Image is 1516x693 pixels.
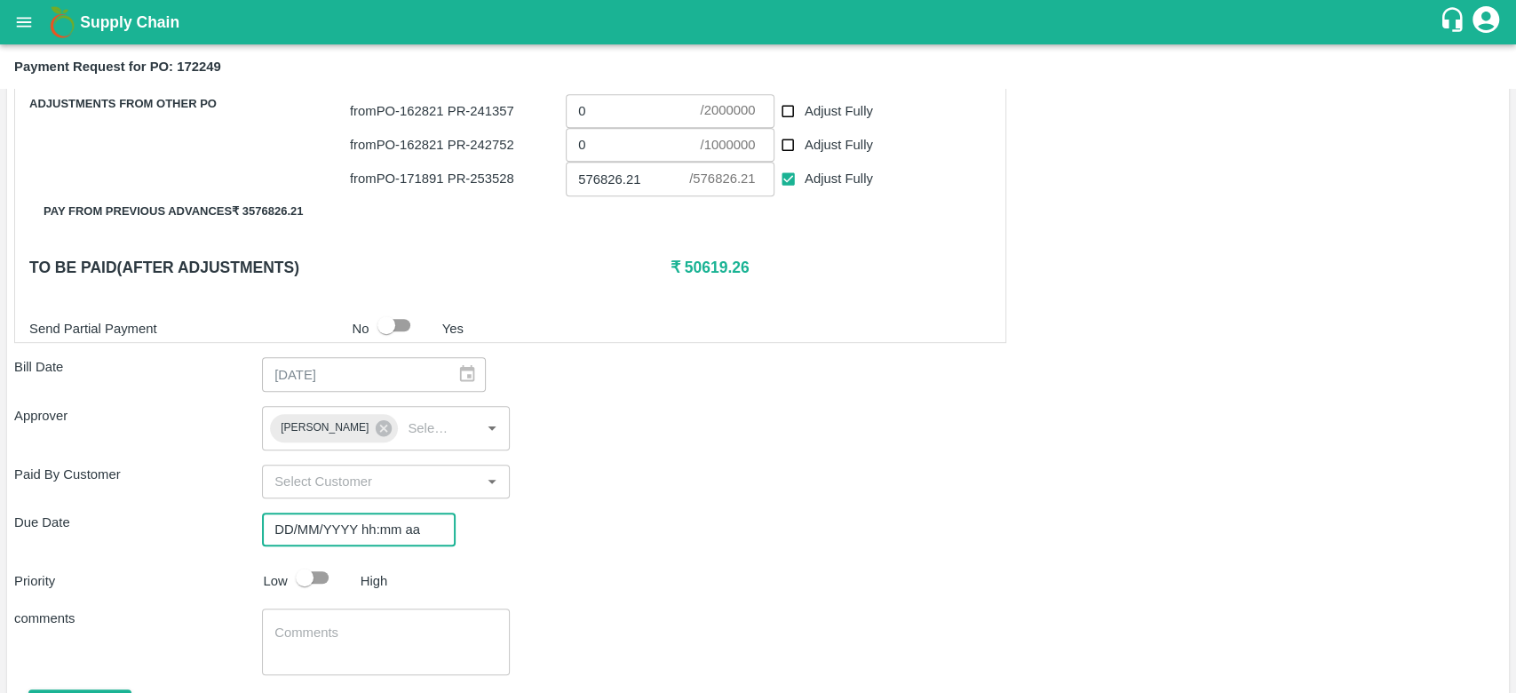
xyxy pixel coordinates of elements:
p: No [353,319,369,339]
input: Select approver [401,417,452,440]
p: Yes [442,319,464,339]
img: logo [44,4,80,40]
p: Paid By Customer [14,465,262,484]
p: from PO- 171891 PR- 253528 [350,169,559,188]
span: Adjust Fully [805,101,873,121]
p: from PO- 162821 PR- 242752 [350,135,559,155]
p: Due Date [14,513,262,532]
div: account of current user [1470,4,1502,41]
span: Adjust Fully [805,135,873,155]
h6: To be paid(After adjustments) [29,255,671,280]
button: Pay from previous advances₹ 3576826.21 [29,196,317,227]
button: open drawer [4,2,44,43]
a: Supply Chain [80,10,1439,35]
button: Open [480,417,504,440]
p: High [361,571,388,591]
span: [PERSON_NAME] [270,418,379,437]
h6: ₹ 50619.26 [671,255,991,280]
p: Priority [14,571,257,591]
b: Payment Request for PO: 172249 [14,60,221,74]
p: Send Partial Payment [29,319,345,339]
span: Adjust Fully [805,169,873,188]
p: Bill Date [14,357,262,377]
div: [PERSON_NAME] [270,414,398,442]
button: Open [480,470,504,493]
p: Low [264,571,288,591]
input: Choose date [262,513,443,546]
b: Supply Chain [80,13,179,31]
span: Adjustments from other PO [29,94,350,115]
p: Approver [14,406,262,426]
p: from PO- 162821 PR- 241357 [350,101,559,121]
p: comments [14,609,262,628]
input: Advance [566,94,700,128]
input: Advance [566,162,689,195]
input: Select Customer [267,470,475,493]
input: Bill Date [262,357,443,391]
div: customer-support [1439,6,1470,38]
input: Advance [566,128,700,162]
